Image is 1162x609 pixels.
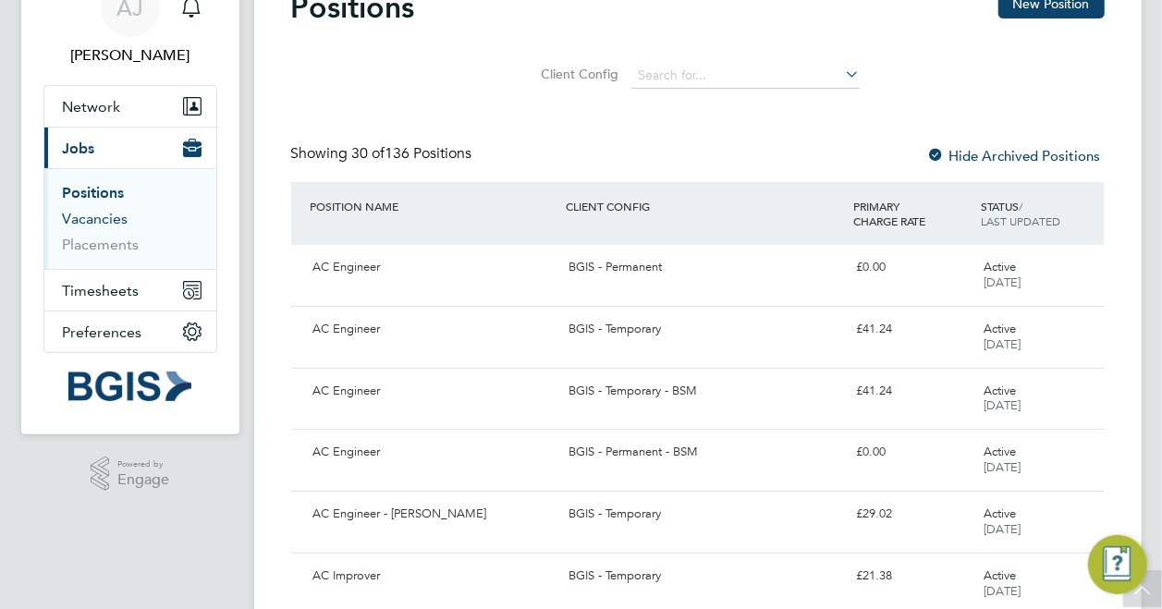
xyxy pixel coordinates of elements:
div: £0.00 [849,437,976,468]
span: Jobs [63,140,95,157]
span: Active [984,567,1016,583]
label: Client Config [535,66,618,82]
input: Search for... [631,63,860,89]
div: AC Engineer - [PERSON_NAME] [306,499,561,530]
a: Go to home page [43,371,217,401]
span: LAST UPDATED [981,213,1060,228]
a: Powered byEngage [91,457,169,492]
img: bgis-logo-retina.png [68,371,190,401]
span: Active [984,444,1016,459]
span: [DATE] [984,459,1021,475]
div: POSITION NAME [306,189,561,223]
div: £29.02 [849,499,976,530]
span: 30 of [352,144,385,163]
div: £41.24 [849,314,976,345]
span: [DATE] [984,336,1021,352]
div: AC Engineer [306,252,561,283]
span: Timesheets [63,282,140,299]
div: PRIMARY CHARGE RATE [849,189,976,238]
span: Active [984,321,1016,336]
span: Active [984,505,1016,521]
div: AC Engineer [306,376,561,407]
span: / [1019,199,1022,213]
span: Powered by [117,457,169,472]
div: Showing [291,144,476,164]
span: [DATE] [984,521,1021,537]
button: Network [44,86,216,127]
span: Preferences [63,323,142,341]
label: Hide Archived Positions [927,147,1101,164]
div: CLIENT CONFIG [561,189,849,223]
span: Network [63,98,121,116]
div: AC Engineer [306,437,561,468]
button: Timesheets [44,270,216,311]
div: AC Engineer [306,314,561,345]
span: Adam Janes [43,44,217,67]
button: Engage Resource Center [1088,535,1147,594]
div: BGIS - Temporary [561,499,849,530]
button: Preferences [44,311,216,352]
div: AC Improver [306,561,561,591]
a: Positions [63,184,125,201]
div: STATUS [976,189,1104,238]
span: [DATE] [984,274,1021,290]
div: BGIS - Temporary [561,561,849,591]
div: £21.38 [849,561,976,591]
span: [DATE] [984,583,1021,599]
span: Active [984,259,1016,274]
a: Placements [63,236,140,253]
span: 136 Positions [352,144,472,163]
div: BGIS - Temporary - BSM [561,376,849,407]
div: BGIS - Temporary [561,314,849,345]
div: BGIS - Permanent [561,252,849,283]
div: £0.00 [849,252,976,283]
span: Engage [117,472,169,488]
a: Vacancies [63,210,128,227]
div: BGIS - Permanent - BSM [561,437,849,468]
div: Jobs [44,168,216,269]
span: Active [984,383,1016,398]
div: £41.24 [849,376,976,407]
span: [DATE] [984,397,1021,413]
button: Jobs [44,128,216,168]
